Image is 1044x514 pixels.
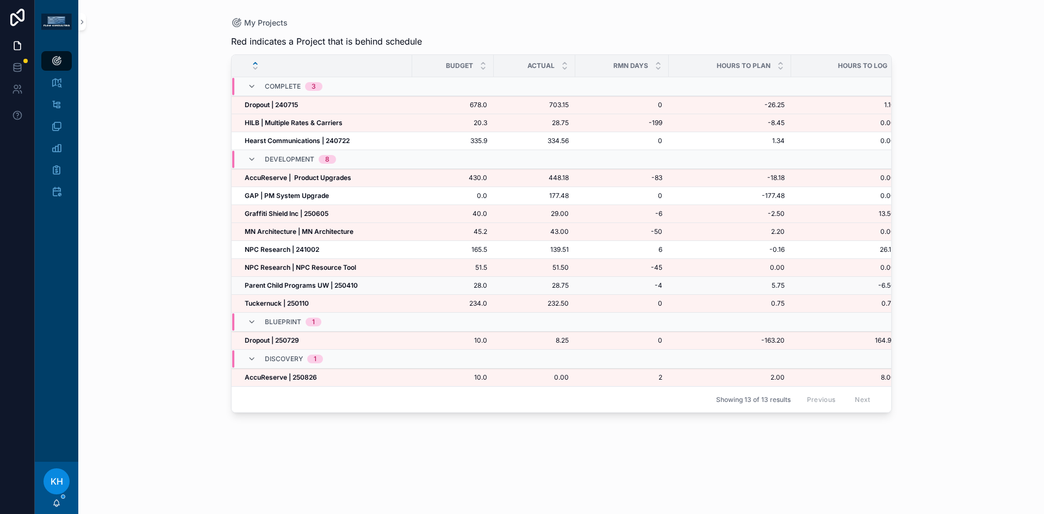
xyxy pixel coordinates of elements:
a: GAP | PM System Upgrade [245,191,406,200]
span: KH [51,475,63,488]
a: -177.48 [675,191,785,200]
div: 1 [314,355,316,363]
span: 0.00 [500,373,569,382]
a: -6 [582,209,662,218]
a: 2.20 [675,227,785,236]
span: -199 [582,119,662,127]
a: 678.0 [419,101,487,109]
a: -4 [582,281,662,290]
a: Tuckernuck | 250110 [245,299,406,308]
strong: NPC Research | NPC Resource Tool [245,263,356,271]
a: 43.00 [500,227,569,236]
span: -163.20 [675,336,785,345]
a: AccuReserve | 250826 [245,373,406,382]
a: 0.00 [792,174,895,182]
strong: Hearst Communications | 240722 [245,137,350,145]
a: NPC Research | NPC Resource Tool [245,263,406,272]
a: 28.0 [419,281,487,290]
span: 45.2 [419,227,487,236]
a: 13.50 [792,209,895,218]
span: 40.0 [419,209,487,218]
strong: Graffiti Shield Inc | 250605 [245,209,328,218]
span: Complete [265,82,301,91]
span: -50 [582,227,662,236]
a: 2.00 [675,373,785,382]
a: 1.34 [675,137,785,145]
a: 29.00 [500,209,569,218]
span: -2.50 [675,209,785,218]
a: HILB | Multiple Rates & Carriers [245,119,406,127]
a: 8.25 [500,336,569,345]
strong: Dropout | 250729 [245,336,299,344]
a: NPC Research | 241002 [245,245,406,254]
a: 20.3 [419,119,487,127]
a: 0.75 [675,299,785,308]
span: 0.00 [792,137,895,145]
a: Dropout | 250729 [245,336,406,345]
a: 2 [582,373,662,382]
a: -83 [582,174,662,182]
span: 0 [582,336,662,345]
a: 703.15 [500,101,569,109]
a: 28.75 [500,119,569,127]
a: 0 [582,191,662,200]
a: 51.5 [419,263,487,272]
a: 164.95 [792,336,895,345]
a: 335.9 [419,137,487,145]
a: -0.16 [675,245,785,254]
strong: MN Architecture | MN Architecture [245,227,353,236]
span: 1.10 [792,101,895,109]
a: 0.0 [419,191,487,200]
span: Red indicates a Project that is behind schedule [231,35,422,48]
strong: AccuReserve | Product Upgrades [245,174,351,182]
strong: HILB | Multiple Rates & Carriers [245,119,343,127]
div: 3 [312,82,316,91]
span: Development [265,155,314,164]
a: My Projects [231,17,288,28]
a: 0 [582,299,662,308]
a: Graffiti Shield Inc | 250605 [245,209,406,218]
strong: NPC Research | 241002 [245,245,319,253]
a: 232.50 [500,299,569,308]
a: 139.51 [500,245,569,254]
a: 10.0 [419,336,487,345]
span: -26.25 [675,101,785,109]
a: 0 [582,101,662,109]
a: 8.00 [792,373,895,382]
span: Discovery [265,355,303,363]
span: 0.00 [675,263,785,272]
a: 165.5 [419,245,487,254]
a: 26.15 [792,245,895,254]
span: -8.45 [675,119,785,127]
a: 430.0 [419,174,487,182]
span: 0.00 [792,119,895,127]
a: 28.75 [500,281,569,290]
a: 448.18 [500,174,569,182]
span: 0.00 [792,227,895,236]
a: 177.48 [500,191,569,200]
a: 6 [582,245,662,254]
a: -6.50 [792,281,895,290]
a: 51.50 [500,263,569,272]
